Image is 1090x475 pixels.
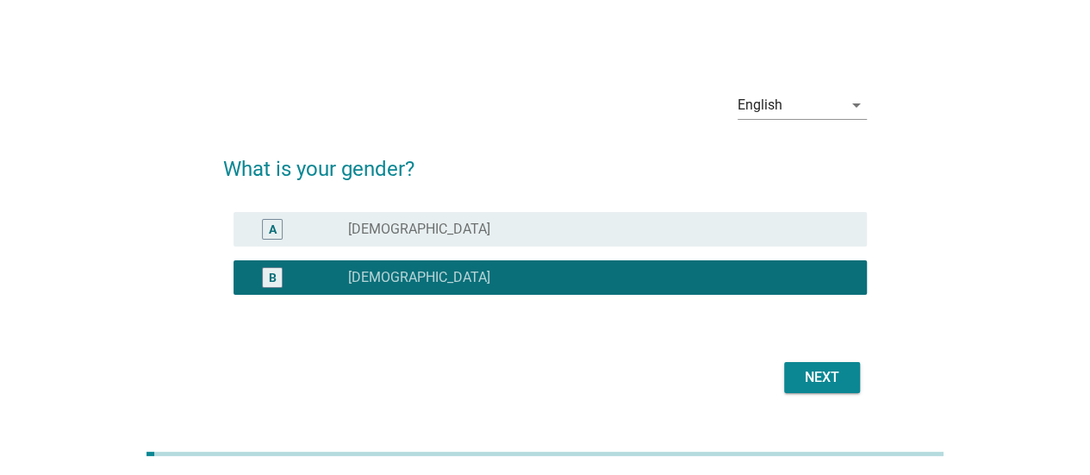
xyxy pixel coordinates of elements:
label: [DEMOGRAPHIC_DATA] [348,269,490,286]
label: [DEMOGRAPHIC_DATA] [348,221,490,238]
div: B [269,268,277,286]
button: Next [784,362,860,393]
i: arrow_drop_down [846,95,867,116]
div: A [269,220,277,238]
h2: What is your gender? [223,136,867,184]
div: English [738,97,782,113]
div: Next [798,367,846,388]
